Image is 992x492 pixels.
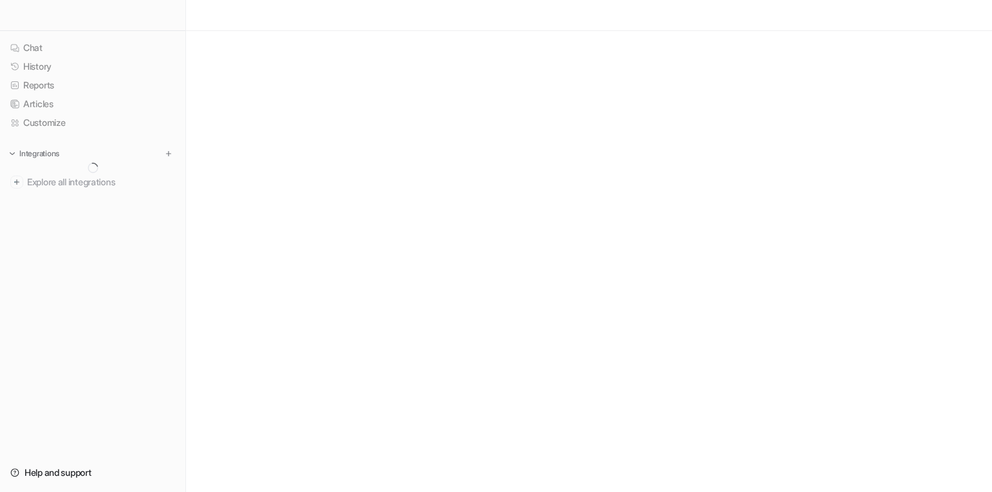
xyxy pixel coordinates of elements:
a: Reports [5,76,180,94]
button: Integrations [5,147,63,160]
img: explore all integrations [10,176,23,189]
a: Help and support [5,464,180,482]
a: Articles [5,95,180,113]
p: Integrations [19,149,59,159]
a: Customize [5,114,180,132]
span: Explore all integrations [27,172,175,192]
img: expand menu [8,149,17,158]
a: Explore all integrations [5,173,180,191]
img: menu_add.svg [164,149,173,158]
a: History [5,57,180,76]
a: Chat [5,39,180,57]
